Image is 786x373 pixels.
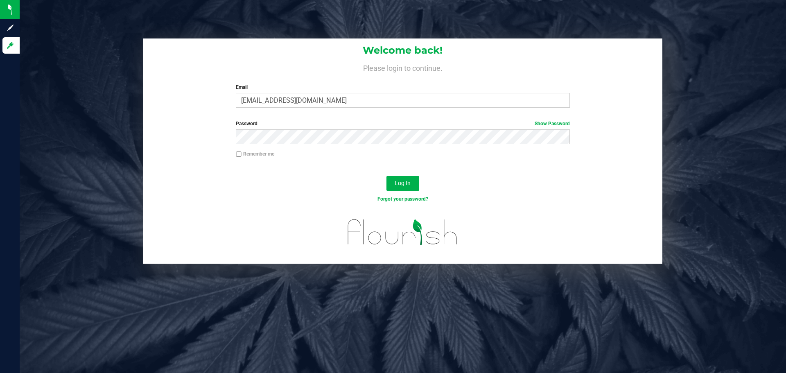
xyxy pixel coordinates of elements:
[6,24,14,32] inline-svg: Sign up
[386,176,419,191] button: Log In
[236,121,257,127] span: Password
[535,121,570,127] a: Show Password
[236,84,569,91] label: Email
[377,196,428,202] a: Forgot your password?
[338,211,468,253] img: flourish_logo.svg
[395,180,411,186] span: Log In
[143,45,662,56] h1: Welcome back!
[6,41,14,50] inline-svg: Log in
[236,151,242,157] input: Remember me
[236,150,274,158] label: Remember me
[143,62,662,72] h4: Please login to continue.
